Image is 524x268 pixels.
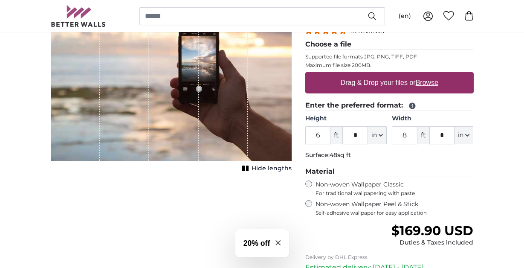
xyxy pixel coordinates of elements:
span: 48sq ft [330,151,351,159]
span: in [458,131,463,140]
img: Betterwalls [51,5,106,27]
span: Hide lengths [252,164,292,173]
span: ft [417,126,429,144]
label: Non-woven Wallpaper Peel & Stick [316,200,474,216]
label: Drag & Drop your files or [337,74,441,91]
button: in [455,126,473,144]
p: Maximum file size 200MB. [305,62,474,69]
span: ft [330,126,342,144]
legend: Material [305,166,474,177]
label: Height [305,114,387,123]
button: in [368,126,387,144]
legend: Enter the preferred format: [305,100,474,111]
p: Surface: [305,151,474,160]
button: Hide lengths [240,163,292,175]
legend: Choose a file [305,39,474,50]
u: Browse [416,79,438,86]
span: Self-adhesive wallpaper for easy application [316,210,474,216]
div: Duties & Taxes included [391,239,473,247]
p: Delivery by DHL Express [305,254,474,261]
label: Width [392,114,473,123]
span: For traditional wallpapering with paste [316,190,474,197]
label: Non-woven Wallpaper Classic [316,181,474,197]
span: $169.90 USD [391,223,473,239]
button: (en) [392,9,418,24]
p: Supported file formats JPG, PNG, TIFF, PDF [305,53,474,60]
span: in [371,131,377,140]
